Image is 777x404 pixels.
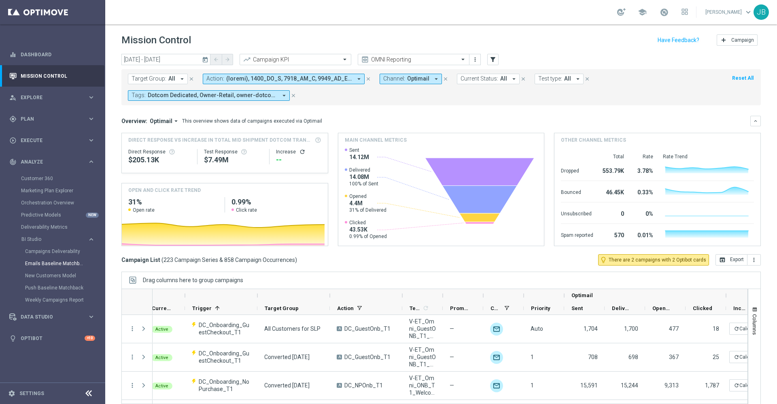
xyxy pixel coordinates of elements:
[226,75,352,82] span: (blanks) 2024_DC_C 2024_DC_L 2024_DC_N/Y + 334 more
[571,305,583,311] span: Sent
[25,248,84,255] a: Campaigns Deliverability
[206,75,224,82] span: Action:
[21,200,84,206] a: Orchestration Overview
[163,256,295,264] span: 223 Campaign Series & 858 Campaign Occurrences
[349,173,378,181] span: 14.08M
[349,181,378,187] span: 100% of Sent
[9,94,96,101] button: person_search Explore keyboard_arrow_right
[734,354,739,360] i: refresh
[490,351,503,364] div: Optimail
[634,153,653,160] div: Rate
[129,325,136,332] i: more_vert
[409,318,436,340] span: V-ET_Omni_GuestONB_T1_ThankYou
[129,353,136,361] button: more_vert
[588,354,598,360] span: 708
[21,197,104,209] div: Orchestration Overview
[705,6,754,18] a: [PERSON_NAME]keyboard_arrow_down
[291,93,296,98] i: close
[409,346,436,368] span: V-ET_Omni_GuestONB_T1_ThankYou_trn
[561,206,593,219] div: Unsubscribed
[9,94,17,101] i: person_search
[290,91,297,100] button: close
[295,256,297,264] span: )
[720,37,727,43] i: add
[337,326,342,331] span: A
[128,149,191,155] div: Direct Response
[155,327,168,332] span: Active
[531,305,550,311] span: Priority
[9,51,96,58] div: equalizer Dashboard
[128,90,290,101] button: Tags: Dotcom Dedicated, Owner-Retail, owner-dotcom-dedicated, owner-omni-dedicated, owner-retail ...
[25,297,84,303] a: Weekly Campaigns Report
[638,8,647,17] span: school
[129,382,136,389] button: more_vert
[121,256,297,264] h3: Campaign List
[243,55,251,64] i: trending_up
[535,74,584,84] button: Test type: All arrow_drop_down
[355,75,363,83] i: arrow_drop_down
[9,159,96,165] div: track_changes Analyze keyboard_arrow_right
[461,75,498,82] span: Current Status:
[204,149,263,155] div: Test Response
[344,353,391,361] span: DC_GuestOnb_T1
[192,305,212,311] span: Trigger
[380,74,442,84] button: Channel: Optimail arrow_drop_down
[669,325,679,332] span: 477
[358,54,469,65] ng-select: OMNI Reporting
[188,74,195,83] button: close
[750,116,761,126] button: keyboard_arrow_down
[365,76,371,82] i: close
[349,219,387,226] span: Clicked
[151,382,172,389] colored-tag: Active
[21,237,87,242] div: BI Studio
[299,149,306,155] button: refresh
[87,115,95,123] i: keyboard_arrow_right
[693,305,712,311] span: Clicked
[664,382,679,389] span: 9,313
[264,353,310,361] span: Converted Today
[744,8,753,17] span: keyboard_arrow_down
[349,153,369,161] span: 14.12M
[603,153,624,160] div: Total
[603,185,624,198] div: 46.45K
[705,382,719,389] span: 1,787
[574,75,582,83] i: arrow_drop_down
[383,75,405,82] span: Channel:
[729,379,765,391] button: refreshCalculate
[147,117,182,125] button: Optimail arrow_drop_down
[450,353,454,361] span: —
[628,354,638,360] span: 698
[571,292,593,298] span: Optimail
[9,335,96,342] div: lightbulb Optibot +10
[276,155,321,165] div: --
[337,355,342,359] span: A
[143,277,243,283] div: Row Groups
[204,155,263,165] div: $7,486,139
[410,305,421,311] span: Templates
[132,92,146,99] span: Tags:
[489,56,497,63] i: filter_alt
[624,325,638,332] span: 1,700
[9,116,96,122] button: gps_fixed Plan keyboard_arrow_right
[752,314,758,335] span: Columns
[9,137,17,144] i: play_circle_outline
[178,75,186,83] i: arrow_drop_down
[280,92,288,99] i: arrow_drop_down
[86,213,99,218] div: NEW
[713,325,719,332] span: 18
[21,327,85,349] a: Optibot
[9,313,87,321] div: Data Studio
[407,75,429,82] span: Optimail
[21,237,79,242] span: BI Studio
[713,354,719,360] span: 25
[128,155,191,165] div: $205,126
[9,44,95,65] div: Dashboard
[600,256,607,264] i: lightbulb_outline
[634,185,653,198] div: 0.33%
[731,74,754,83] button: Reset All
[25,260,84,267] a: Emails Baseline Matchback
[345,136,407,144] h4: Main channel metrics
[148,92,277,99] span: Dotcom Dedicated Owner-Retail owner-dotcom-dedicated owner-omni-dedicated + 1 more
